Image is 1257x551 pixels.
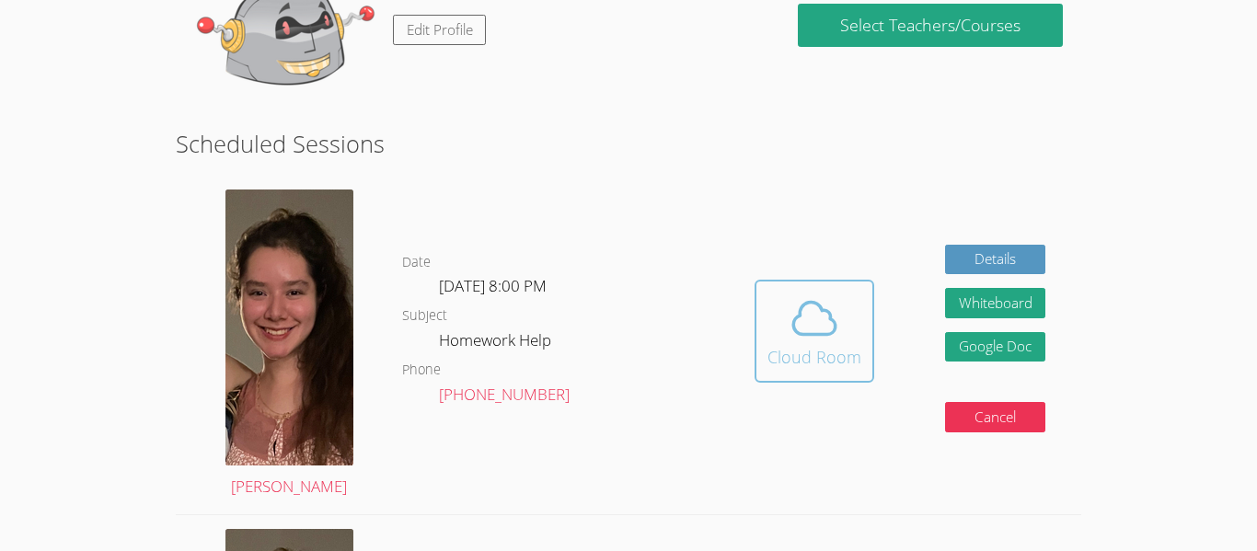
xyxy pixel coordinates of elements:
[402,251,431,274] dt: Date
[393,15,487,45] a: Edit Profile
[767,344,861,370] div: Cloud Room
[755,280,874,383] button: Cloud Room
[945,288,1046,318] button: Whiteboard
[439,327,555,359] dd: Homework Help
[225,189,353,500] a: [PERSON_NAME]
[945,245,1046,275] a: Details
[225,189,353,465] img: avatar.png
[945,402,1046,432] button: Cancel
[402,359,441,382] dt: Phone
[439,384,570,405] a: [PHONE_NUMBER]
[798,4,1063,47] a: Select Teachers/Courses
[439,275,547,296] span: [DATE] 8:00 PM
[945,332,1046,362] a: Google Doc
[176,126,1081,161] h2: Scheduled Sessions
[402,304,447,327] dt: Subject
